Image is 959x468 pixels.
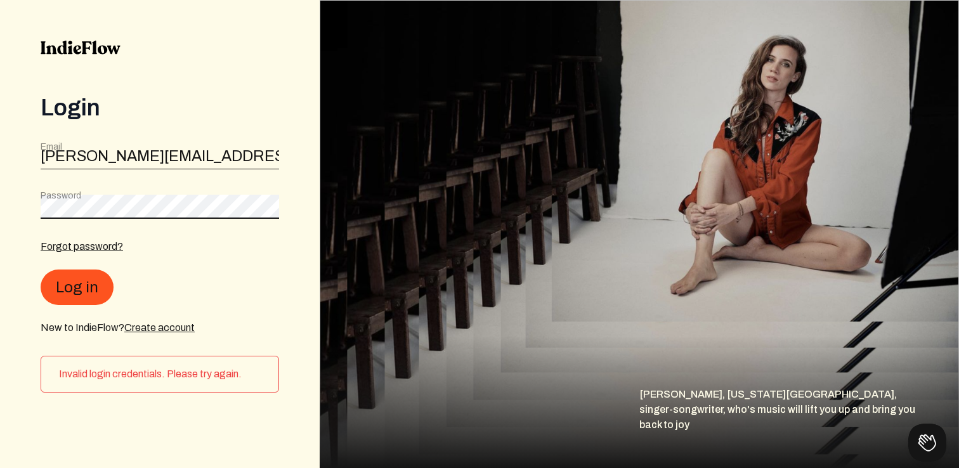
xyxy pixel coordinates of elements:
label: Email [41,141,62,153]
label: Password [41,190,81,202]
div: New to IndieFlow? [41,320,279,335]
a: Create account [124,322,195,333]
div: Login [41,95,279,120]
iframe: Toggle Customer Support [908,424,946,462]
h3: Invalid login credentials. Please try again. [59,367,268,382]
img: indieflow-logo-black.svg [41,41,121,55]
button: Log in [41,270,114,305]
div: [PERSON_NAME], [US_STATE][GEOGRAPHIC_DATA], singer-songwriter, who's music will lift you up and b... [639,387,959,468]
a: Forgot password? [41,241,123,252]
